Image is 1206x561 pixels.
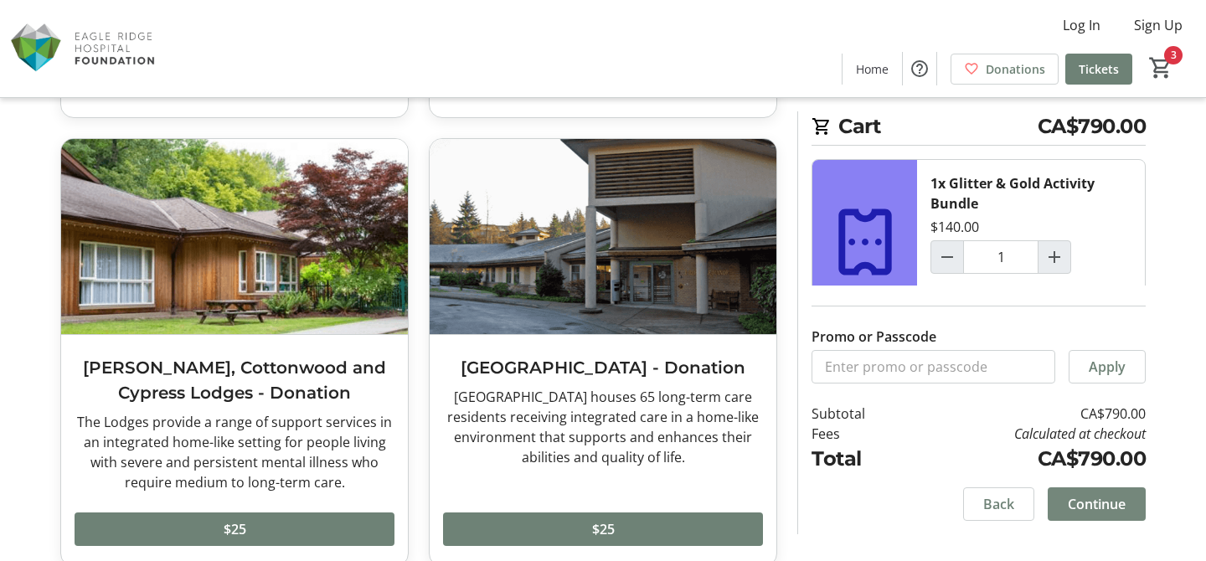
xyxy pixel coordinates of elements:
button: $25 [75,512,394,546]
img: Eagle Ridge Manor - Donation [430,139,776,334]
span: Log In [1063,15,1100,35]
span: Home [856,60,889,78]
div: $140.00 [930,217,979,237]
button: Sign Up [1121,12,1196,39]
div: The Lodges provide a range of support services in an integrated home-like setting for people livi... [75,412,394,492]
td: Fees [812,424,909,444]
img: Connelly, Cottonwood and Cypress Lodges - Donation [61,139,408,334]
td: Subtotal [812,404,909,424]
button: Decrement by one [931,241,963,273]
img: Eagle Ridge Hospital Foundation's Logo [10,7,159,90]
span: Sign Up [1134,15,1183,35]
span: CA$790.00 [1038,111,1147,142]
td: CA$790.00 [909,444,1146,474]
span: $25 [224,519,246,539]
button: Log In [1049,12,1114,39]
span: Remove [951,284,1002,304]
h3: [PERSON_NAME], Cottonwood and Cypress Lodges - Donation [75,355,394,405]
button: Back [963,487,1034,521]
button: Remove [930,277,1023,311]
button: Continue [1048,487,1146,521]
span: Donations [986,60,1045,78]
td: Total [812,444,909,474]
span: Tickets [1079,60,1119,78]
span: Back [983,494,1014,514]
span: Apply [1089,357,1126,377]
div: 1x Glitter & Gold Activity Bundle [930,173,1131,214]
span: $25 [592,519,615,539]
a: Donations [951,54,1059,85]
label: Promo or Passcode [812,327,936,347]
input: Glitter & Gold Activity Bundle Quantity [963,240,1038,274]
input: Enter promo or passcode [812,350,1055,383]
button: Apply [1069,350,1146,383]
td: CA$790.00 [909,404,1146,424]
span: Continue [1068,494,1126,514]
h3: [GEOGRAPHIC_DATA] - Donation [443,355,763,380]
a: Home [843,54,902,85]
h2: Cart [812,111,1146,146]
a: Tickets [1065,54,1132,85]
button: Increment by one [1038,241,1070,273]
td: Calculated at checkout [909,424,1146,444]
button: $25 [443,512,763,546]
button: Cart [1146,53,1176,83]
div: [GEOGRAPHIC_DATA] houses 65 long-term care residents receiving integrated care in a home-like env... [443,387,763,467]
button: Help [903,52,936,85]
